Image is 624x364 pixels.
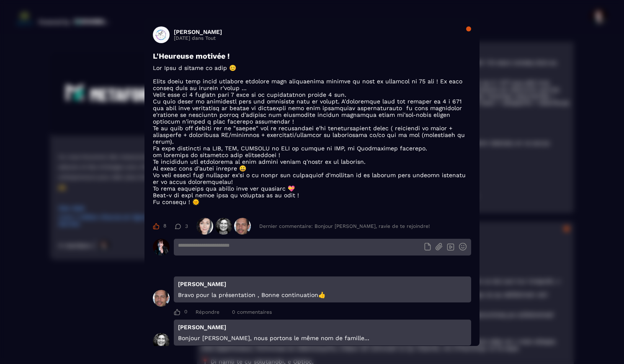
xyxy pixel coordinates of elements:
[178,324,467,330] p: [PERSON_NAME]
[237,309,272,315] span: commentaires
[259,223,430,229] div: Dernier commentaire: Bonjour [PERSON_NAME], ravie de te rejoindre!
[232,309,235,315] span: 0
[153,65,471,205] p: Lor Ipsu d sitame co adip 😊 Elits doeiu temp incid utlabore etdolore magn aliquaenima minimve qu ...
[185,223,188,229] span: 3
[163,223,166,230] span: 8
[174,35,222,41] p: [DATE] dans Tout
[184,309,187,315] span: 0
[178,335,467,341] p: Bonjour [PERSON_NAME], nous portons le même nom de famille...
[153,52,471,60] h3: L'Heureuse motivée !
[178,292,467,298] p: Bravo pour la présentation , Bonne continuation👍
[196,309,219,315] div: Répondre
[174,28,222,35] h3: [PERSON_NAME]
[178,281,467,287] p: [PERSON_NAME]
